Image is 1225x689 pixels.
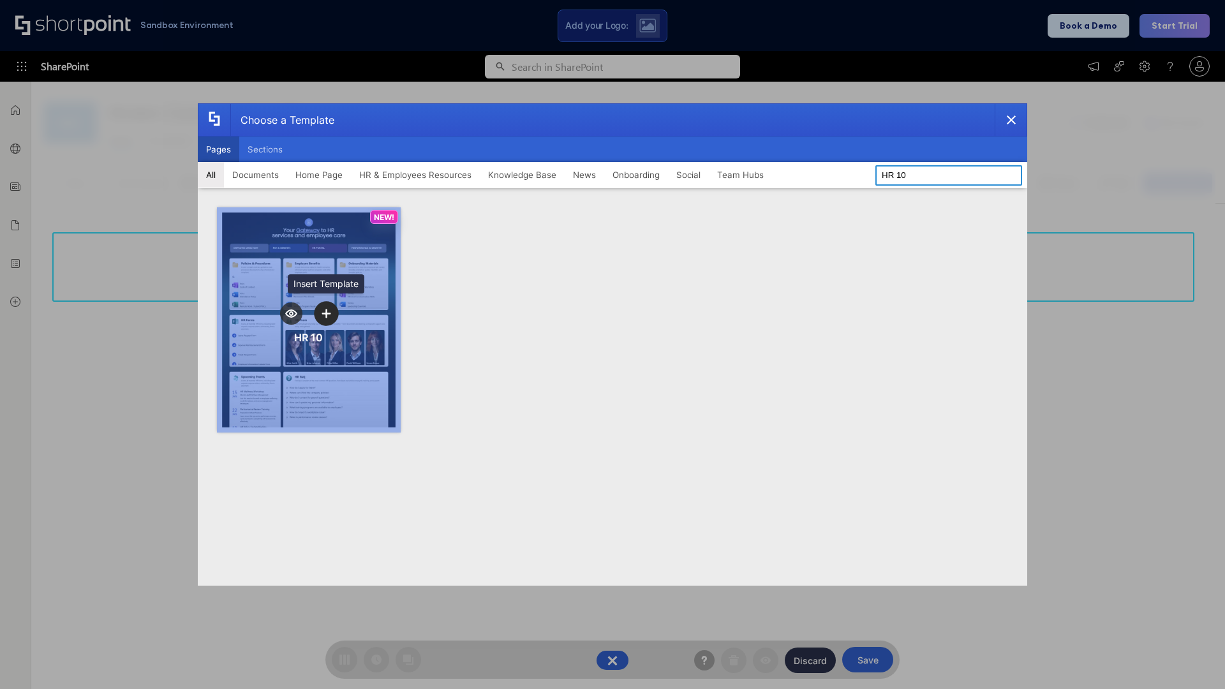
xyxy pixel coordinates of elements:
button: Home Page [287,162,351,188]
button: Documents [224,162,287,188]
p: NEW! [374,212,394,222]
button: News [565,162,604,188]
button: Knowledge Base [480,162,565,188]
button: Social [668,162,709,188]
input: Search [875,165,1022,186]
iframe: Chat Widget [1161,628,1225,689]
button: Team Hubs [709,162,772,188]
div: Choose a Template [230,104,334,136]
button: Pages [198,137,239,162]
button: All [198,162,224,188]
div: HR 10 [294,331,323,344]
button: Onboarding [604,162,668,188]
div: template selector [198,103,1027,586]
button: HR & Employees Resources [351,162,480,188]
button: Sections [239,137,291,162]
